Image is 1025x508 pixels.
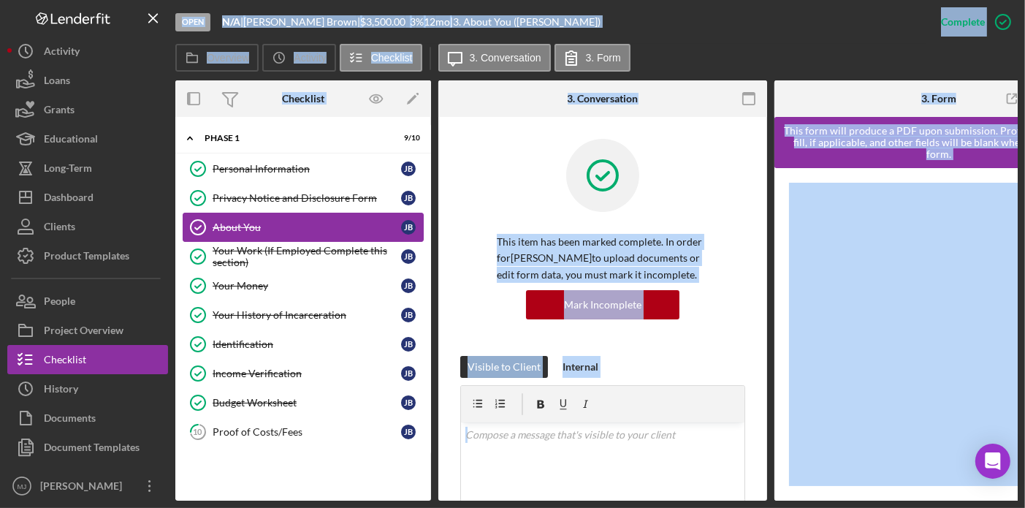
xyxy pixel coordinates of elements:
a: Budget WorksheetJB [183,388,424,417]
button: Checklist [340,44,422,72]
div: Phase 1 [205,134,384,143]
div: About You [213,221,401,233]
a: Your MoneyJB [183,271,424,300]
div: J B [401,220,416,235]
div: 9 / 10 [394,134,420,143]
p: This item has been marked complete. In order for [PERSON_NAME] to upload documents or edit form d... [497,234,709,283]
div: Project Overview [44,316,123,349]
div: 3 % [410,16,424,28]
div: J B [401,425,416,439]
button: Checklist [7,345,168,374]
button: Internal [555,356,606,378]
div: | 3. About You ([PERSON_NAME]) [450,16,601,28]
button: Visible to Client [460,356,548,378]
div: Checklist [282,93,324,105]
button: 3. Form [555,44,630,72]
button: Documents [7,403,168,433]
label: Activity [294,52,326,64]
div: Personal Information [213,163,401,175]
div: 3. Conversation [568,93,639,105]
div: Visible to Client [468,356,541,378]
button: Activity [262,44,335,72]
div: Your Money [213,280,401,292]
a: Personal InformationJB [183,154,424,183]
a: About YouJB [183,213,424,242]
div: J B [401,191,416,205]
button: Complete [926,7,1018,37]
a: IdentificationJB [183,330,424,359]
div: Identification [213,338,401,350]
div: J B [401,308,416,322]
div: | [222,16,243,28]
div: Internal [563,356,598,378]
tspan: 10 [194,427,203,436]
label: 3. Form [586,52,621,64]
div: [PERSON_NAME] Brown | [243,16,360,28]
a: 10Proof of Costs/FeesJB [183,417,424,447]
div: Mark Incomplete [564,290,641,319]
div: J B [401,249,416,264]
div: People [44,287,75,319]
a: Your History of IncarcerationJB [183,300,424,330]
button: Mark Incomplete [526,290,679,319]
button: People [7,287,168,316]
a: Privacy Notice and Disclosure FormJB [183,183,424,213]
div: Your History of Incarceration [213,309,401,321]
div: J B [401,278,416,293]
b: N/A [222,15,240,28]
label: Checklist [371,52,413,64]
div: 12 mo [424,16,450,28]
div: History [44,374,78,407]
button: Project Overview [7,316,168,345]
div: Documents [44,403,96,436]
div: J B [401,162,416,176]
div: Document Templates [44,433,140,466]
div: J B [401,366,416,381]
button: History [7,374,168,403]
button: 3. Conversation [438,44,551,72]
div: [PERSON_NAME] [37,471,132,504]
div: J B [401,395,416,410]
div: Income Verification [213,368,401,379]
div: Open [175,13,210,31]
label: 3. Conversation [470,52,541,64]
div: Your Work (If Employed Complete this section) [213,245,401,268]
div: Checklist [44,345,86,378]
label: Overview [207,52,249,64]
button: Document Templates [7,433,168,462]
button: MJ[PERSON_NAME] [7,471,168,501]
a: Income VerificationJB [183,359,424,388]
div: 3. Form [921,93,956,105]
div: Open Intercom Messenger [975,444,1010,479]
div: Privacy Notice and Disclosure Form [213,192,401,204]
